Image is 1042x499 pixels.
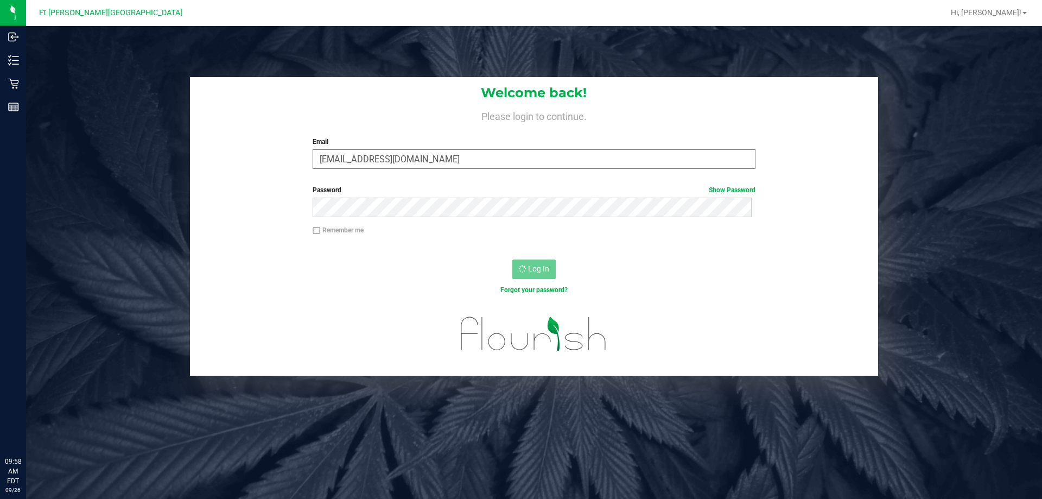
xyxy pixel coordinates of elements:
[528,264,549,273] span: Log In
[39,8,182,17] span: Ft [PERSON_NAME][GEOGRAPHIC_DATA]
[190,109,878,122] h4: Please login to continue.
[8,55,19,66] inline-svg: Inventory
[8,78,19,89] inline-svg: Retail
[500,286,568,294] a: Forgot your password?
[190,86,878,100] h1: Welcome back!
[313,137,755,147] label: Email
[313,225,364,235] label: Remember me
[313,227,320,235] input: Remember me
[5,486,21,494] p: 09/26
[448,306,620,362] img: flourish_logo.svg
[5,457,21,486] p: 09:58 AM EDT
[951,8,1021,17] span: Hi, [PERSON_NAME]!
[8,31,19,42] inline-svg: Inbound
[8,102,19,112] inline-svg: Reports
[313,186,341,194] span: Password
[709,186,755,194] a: Show Password
[512,260,556,279] button: Log In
